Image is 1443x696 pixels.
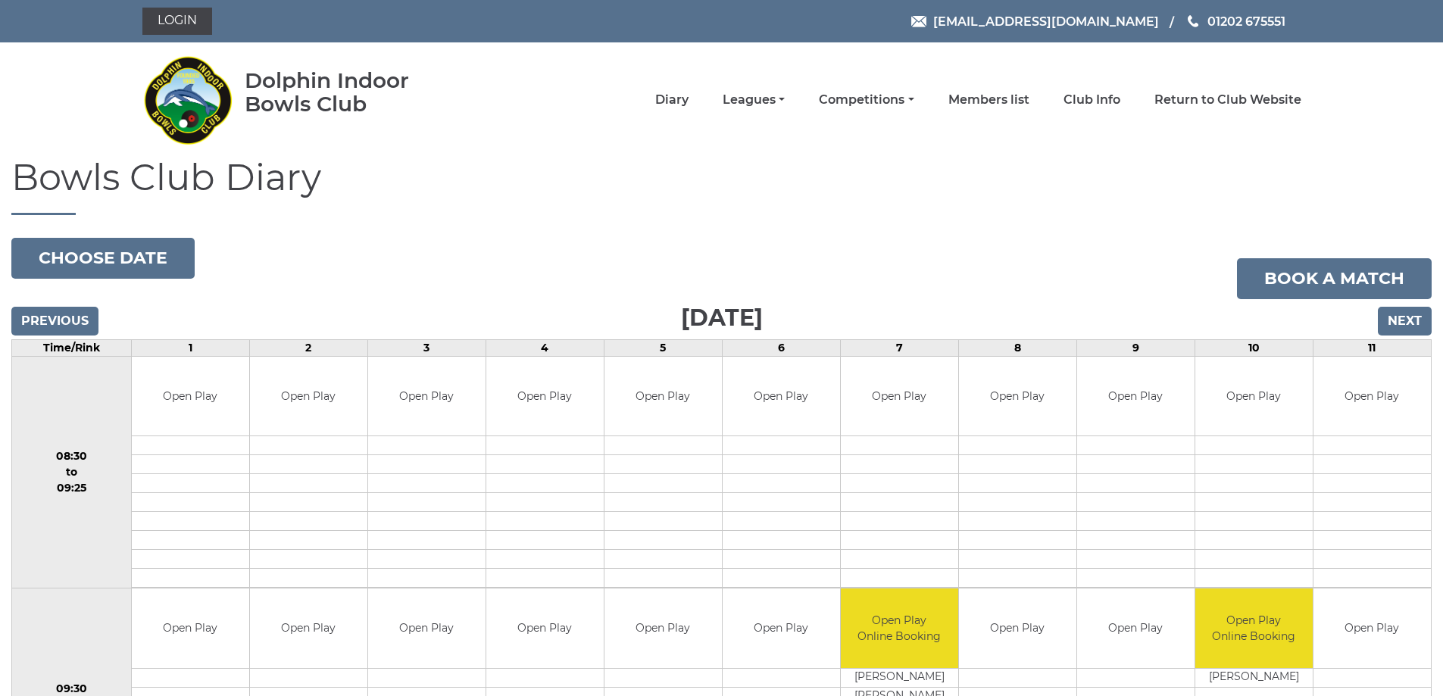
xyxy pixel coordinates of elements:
a: Diary [655,92,689,108]
td: Open Play Online Booking [841,588,958,668]
a: Leagues [723,92,785,108]
td: Open Play [486,357,604,436]
td: 4 [486,339,604,356]
td: 5 [604,339,722,356]
td: Open Play [959,588,1076,668]
a: Club Info [1064,92,1120,108]
span: 01202 675551 [1207,14,1285,28]
td: Open Play [959,357,1076,436]
a: Phone us 01202 675551 [1185,12,1285,31]
td: Open Play [604,588,722,668]
a: Book a match [1237,258,1432,299]
td: [PERSON_NAME] [1195,668,1313,687]
td: 6 [722,339,840,356]
td: Open Play [250,588,367,668]
td: 08:30 to 09:25 [12,356,132,588]
td: Open Play Online Booking [1195,588,1313,668]
td: Time/Rink [12,339,132,356]
td: 1 [131,339,249,356]
td: Open Play [132,357,249,436]
a: Competitions [819,92,914,108]
td: 7 [840,339,958,356]
span: [EMAIL_ADDRESS][DOMAIN_NAME] [933,14,1159,28]
td: Open Play [1313,588,1431,668]
td: Open Play [1077,588,1195,668]
a: Email [EMAIL_ADDRESS][DOMAIN_NAME] [911,12,1159,31]
input: Next [1378,307,1432,336]
img: Dolphin Indoor Bowls Club [142,47,233,153]
td: Open Play [368,357,486,436]
td: [PERSON_NAME] [841,668,958,687]
td: 10 [1195,339,1313,356]
td: Open Play [250,357,367,436]
td: Open Play [1313,357,1431,436]
td: Open Play [1077,357,1195,436]
td: Open Play [841,357,958,436]
h1: Bowls Club Diary [11,158,1432,215]
input: Previous [11,307,98,336]
a: Members list [948,92,1029,108]
a: Return to Club Website [1154,92,1301,108]
td: 11 [1313,339,1431,356]
td: 3 [367,339,486,356]
div: Dolphin Indoor Bowls Club [245,69,458,116]
td: Open Play [723,357,840,436]
a: Login [142,8,212,35]
td: Open Play [486,588,604,668]
img: Email [911,16,926,27]
td: Open Play [723,588,840,668]
td: Open Play [604,357,722,436]
td: Open Play [1195,357,1313,436]
button: Choose date [11,238,195,279]
td: Open Play [368,588,486,668]
img: Phone us [1188,15,1198,27]
td: 9 [1076,339,1195,356]
td: 8 [958,339,1076,356]
td: Open Play [132,588,249,668]
td: 2 [249,339,367,356]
